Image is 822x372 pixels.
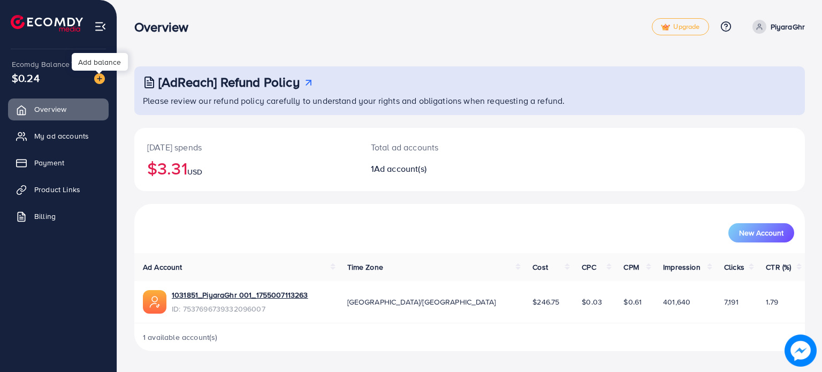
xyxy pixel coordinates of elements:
span: ID: 7537696739332096007 [172,303,308,314]
span: [GEOGRAPHIC_DATA]/[GEOGRAPHIC_DATA] [347,297,496,307]
a: Product Links [8,179,109,200]
span: Time Zone [347,262,383,272]
span: Payment [34,157,64,168]
span: My ad accounts [34,131,89,141]
a: Billing [8,206,109,227]
span: Clicks [724,262,744,272]
span: CPC [582,262,596,272]
span: 1.79 [766,297,778,307]
div: Add balance [72,53,128,71]
span: Upgrade [661,23,699,31]
a: PiyaraGhr [748,20,805,34]
span: CPM [623,262,638,272]
h3: Overview [134,19,197,35]
span: Overview [34,104,66,115]
h3: [AdReach] Refund Policy [158,74,300,90]
p: [DATE] spends [147,141,345,154]
img: image [94,73,105,84]
a: 1031851_PiyaraGhr 001_1755007113263 [172,290,308,300]
img: image [785,335,817,367]
span: CTR (%) [766,262,791,272]
span: $246.75 [532,297,559,307]
img: ic-ads-acc.e4c84228.svg [143,290,166,314]
span: $0.61 [623,297,642,307]
span: 401,640 [663,297,690,307]
span: Billing [34,211,56,222]
span: Ad Account [143,262,182,272]
h2: $3.31 [147,158,345,178]
span: Ad account(s) [374,163,427,174]
span: Impression [663,262,701,272]
span: New Account [739,229,783,237]
span: Product Links [34,184,80,195]
span: Ecomdy Balance [12,59,70,70]
a: Payment [8,152,109,173]
span: $0.03 [582,297,602,307]
a: My ad accounts [8,125,109,147]
img: logo [11,15,83,32]
a: Overview [8,98,109,120]
p: PiyaraGhr [771,20,805,33]
img: menu [94,20,106,33]
span: Cost [532,262,548,272]
p: Please review our refund policy carefully to understand your rights and obligations when requesti... [143,94,798,107]
img: tick [661,24,670,31]
p: Total ad accounts [371,141,513,154]
span: $0.24 [12,70,40,86]
a: tickUpgrade [652,18,709,35]
h2: 1 [371,164,513,174]
button: New Account [728,223,794,242]
span: 1 available account(s) [143,332,218,343]
span: 7,191 [724,297,739,307]
span: USD [187,166,202,177]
